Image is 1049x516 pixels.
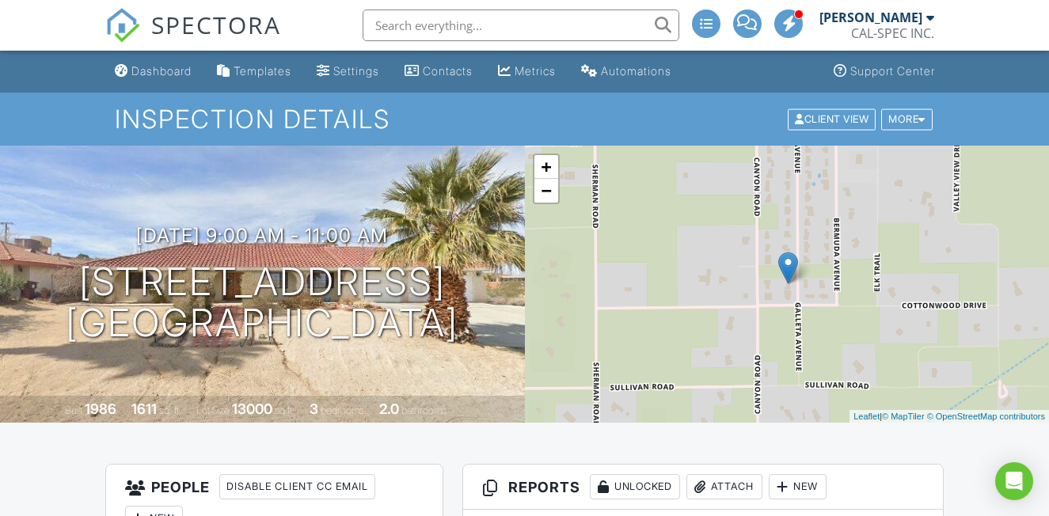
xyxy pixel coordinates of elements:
[105,8,140,43] img: The Best Home Inspection Software - Spectora
[310,400,318,417] div: 3
[881,108,933,130] div: More
[401,404,447,416] span: bathrooms
[333,64,379,78] div: Settings
[534,155,558,179] a: Zoom in
[211,57,298,86] a: Templates
[196,404,230,416] span: Lot Size
[853,412,880,421] a: Leaflet
[786,112,880,124] a: Client View
[515,64,556,78] div: Metrics
[151,8,281,41] span: SPECTORA
[788,108,876,130] div: Client View
[115,105,933,133] h1: Inspection Details
[819,9,922,25] div: [PERSON_NAME]
[827,57,941,86] a: Support Center
[995,462,1033,500] div: Open Intercom Messenger
[601,64,671,78] div: Automations
[310,57,386,86] a: Settings
[534,179,558,203] a: Zoom out
[850,64,935,78] div: Support Center
[131,64,192,78] div: Dashboard
[686,474,762,499] div: Attach
[159,404,181,416] span: sq. ft.
[492,57,562,86] a: Metrics
[65,404,82,416] span: Built
[590,474,680,499] div: Unlocked
[108,57,198,86] a: Dashboard
[321,404,364,416] span: bedrooms
[851,25,934,41] div: CAL-SPEC INC.
[882,412,925,421] a: © MapTiler
[575,57,678,86] a: Automations (Advanced)
[219,474,375,499] div: Disable Client CC Email
[769,474,827,499] div: New
[136,225,388,246] h3: [DATE] 9:00 am - 11:00 am
[234,64,291,78] div: Templates
[463,465,943,510] h3: Reports
[423,64,473,78] div: Contacts
[85,400,116,417] div: 1986
[232,400,272,417] div: 13000
[379,400,399,417] div: 2.0
[363,9,679,41] input: Search everything...
[105,21,281,55] a: SPECTORA
[927,412,1045,421] a: © OpenStreetMap contributors
[398,57,479,86] a: Contacts
[275,404,295,416] span: sq.ft.
[131,400,157,417] div: 1611
[66,261,458,345] h1: [STREET_ADDRESS] [GEOGRAPHIC_DATA]
[849,410,1049,423] div: |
